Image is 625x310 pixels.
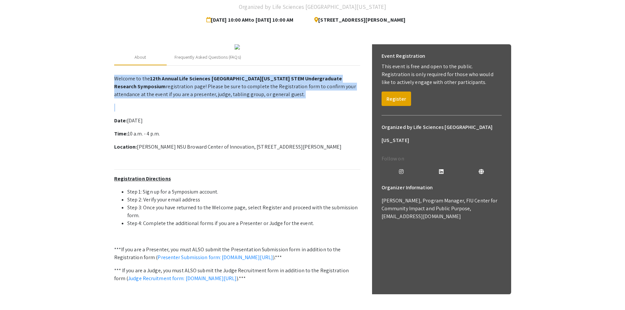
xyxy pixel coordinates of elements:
[382,50,426,63] h6: Event Registration
[127,204,360,219] li: Step 3: Once you have returned to the Welcome page, select Register and proceed with the submissi...
[128,275,237,282] a: Judge Recruitment form: [DOMAIN_NAME][URL]
[5,280,28,305] iframe: Chat
[206,13,296,27] span: [DATE] 10:00 AM to [DATE] 10:00 AM
[382,121,502,147] h6: Organized by Life Sciences [GEOGRAPHIC_DATA][US_STATE]
[239,0,386,13] h4: Organized by Life Sciences [GEOGRAPHIC_DATA][US_STATE]
[382,181,502,194] h6: Organizer Information
[309,13,406,27] span: [STREET_ADDRESS][PERSON_NAME]
[235,44,240,50] img: 32153a09-f8cb-4114-bf27-cfb6bc84fc69.png
[382,63,502,86] p: This event is free and open to the public. Registration is only required for those who would like...
[114,117,360,125] p: [DATE]
[127,219,360,227] li: Step 4: Complete the additional forms if you are a Presenter or Judge for the event.
[114,130,128,137] strong: Time:
[114,143,360,151] p: [PERSON_NAME] NSU Broward Center of Innovation, [STREET_ADDRESS][PERSON_NAME]
[175,54,241,61] div: Frequently Asked Questions (FAQs)
[114,175,171,182] u: Registration Directions
[114,143,137,150] strong: Location:
[382,155,502,163] p: Follow on
[127,196,360,204] li: Step 2: Verify your email address
[157,254,273,261] a: Presenter Submission form: [DOMAIN_NAME][URL]
[114,75,342,90] strong: 12th Annual Life Sciences [GEOGRAPHIC_DATA][US_STATE] STEM Undergraduate Research Symposium
[114,117,127,124] strong: Date:
[382,92,411,106] button: Register
[382,197,502,220] p: [PERSON_NAME], Program Manager, FIU Center for Community Impact and Public Purpose, [EMAIL_ADDRES...
[114,75,360,98] p: Welcome to the registration page! Please be sure to complete the Registration form to confirm you...
[114,267,360,282] p: *** If you are a Judge, you must ALSO submit the Judge Recruitment form in addition to the Regist...
[114,130,360,138] p: 10 a.m. - 4 p.m.
[127,188,360,196] li: Step 1: Sign up for a Symposium account.
[135,54,146,61] div: About
[114,246,360,261] p: ***If you are a Presenter, you must ALSO submit the Presentation Submission form in addition to t...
